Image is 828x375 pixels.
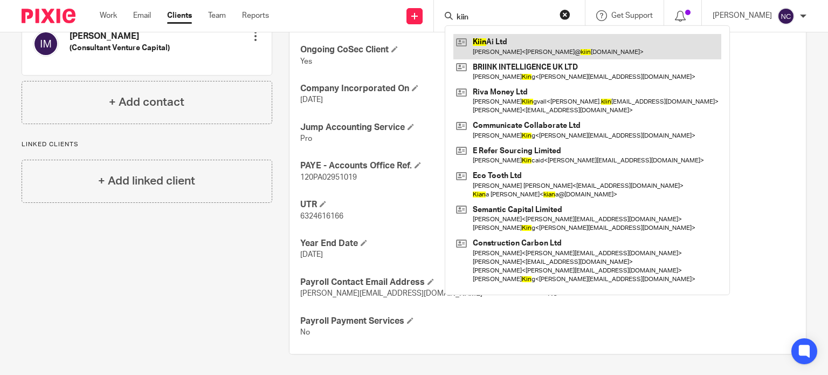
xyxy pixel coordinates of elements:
h4: UTR [300,199,548,210]
img: svg%3E [777,8,795,25]
h4: Payroll Contact Email Address [300,277,548,288]
h5: (Consultant Venture Capital) [70,43,170,53]
span: Yes [300,58,312,65]
h4: Year End Date [300,238,548,249]
h4: PAYE - Accounts Office Ref. [300,160,548,172]
h4: Jump Accounting Service [300,122,548,133]
h4: + Add linked client [98,173,195,189]
img: Pixie [22,9,75,23]
span: [DATE] [300,251,323,258]
h4: Company Incorporated On [300,83,548,94]
h4: Ongoing CoSec Client [300,44,548,56]
p: Linked clients [22,140,272,149]
img: svg%3E [33,31,59,57]
h4: Payroll Payment Services [300,316,548,327]
a: Work [100,10,117,21]
button: Clear [560,9,570,20]
span: 120PA02951019 [300,174,357,181]
a: Email [133,10,151,21]
span: 6324616166 [300,213,343,220]
span: No [300,329,310,336]
span: Get Support [611,12,653,19]
span: [PERSON_NAME][EMAIL_ADDRESS][DOMAIN_NAME] [300,290,482,297]
a: Team [208,10,226,21]
h4: [PERSON_NAME] [70,31,170,42]
h4: + Add contact [109,94,184,111]
input: Search [456,13,553,23]
a: Clients [167,10,192,21]
span: Pro [300,135,312,142]
p: [PERSON_NAME] [713,10,772,21]
a: Reports [242,10,269,21]
span: [DATE] [300,96,323,104]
